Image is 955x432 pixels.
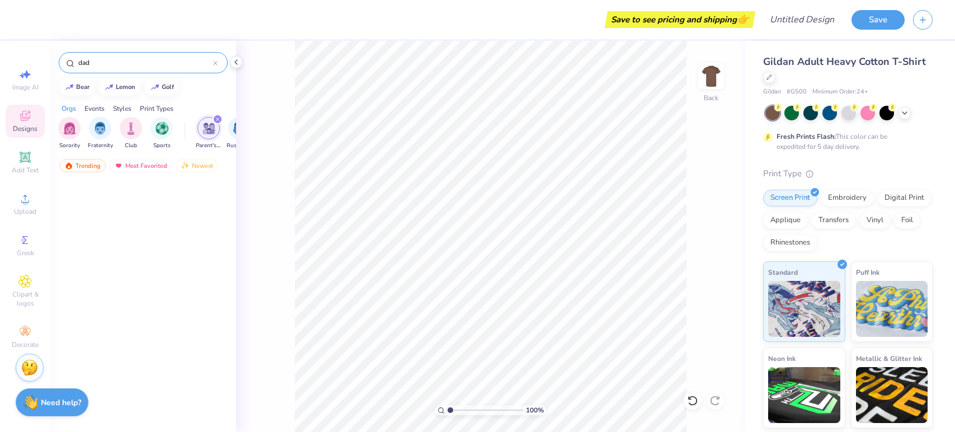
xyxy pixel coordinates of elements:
img: Standard [768,281,840,337]
img: Metallic & Glitter Ink [856,367,928,423]
div: filter for Club [120,117,142,150]
div: This color can be expedited for 5 day delivery. [777,132,914,152]
div: Digital Print [877,190,932,206]
span: Standard [768,266,798,278]
div: Orgs [62,104,76,114]
span: 100 % [526,405,544,415]
button: filter button [196,117,222,150]
div: filter for Sports [150,117,173,150]
span: Add Text [12,166,39,175]
span: Gildan Adult Heavy Cotton T-Shirt [763,55,926,68]
img: Puff Ink [856,281,928,337]
span: Sports [153,142,171,150]
button: lemon [98,79,140,96]
span: Fraternity [88,142,113,150]
span: Decorate [12,340,39,349]
img: Neon Ink [768,367,840,423]
div: filter for Parent's Weekend [196,117,222,150]
span: Puff Ink [856,266,879,278]
img: Back [700,65,722,87]
img: Club Image [125,122,137,135]
span: Neon Ink [768,353,796,364]
span: Club [125,142,137,150]
img: trend_line.gif [65,84,74,91]
button: filter button [120,117,142,150]
img: Newest.gif [181,162,190,170]
button: filter button [227,117,252,150]
span: Minimum Order: 24 + [812,87,868,97]
div: Print Type [763,167,933,180]
img: Sorority Image [63,122,76,135]
button: filter button [150,117,173,150]
img: Sports Image [156,122,168,135]
strong: Need help? [41,397,81,408]
div: Trending [59,159,106,172]
div: Applique [763,212,808,229]
img: trend_line.gif [105,84,114,91]
span: Designs [13,124,37,133]
button: filter button [58,117,81,150]
img: most_fav.gif [114,162,123,170]
div: Transfers [811,212,856,229]
div: Newest [176,159,218,172]
span: Upload [14,207,36,216]
span: Greek [17,248,34,257]
button: Save [851,10,905,30]
input: Untitled Design [761,8,843,31]
div: Embroidery [821,190,874,206]
img: trend_line.gif [150,84,159,91]
div: Screen Print [763,190,817,206]
div: lemon [116,84,135,90]
button: golf [144,79,179,96]
span: Parent's Weekend [196,142,222,150]
div: Styles [113,104,131,114]
span: Clipart & logos [6,290,45,308]
img: Parent's Weekend Image [203,122,215,135]
div: Vinyl [859,212,891,229]
span: 👉 [737,12,749,26]
img: Fraternity Image [94,122,106,135]
div: filter for Fraternity [88,117,113,150]
div: Back [704,93,718,103]
span: Image AI [12,83,39,92]
div: golf [162,84,174,90]
img: trending.gif [64,162,73,170]
div: filter for Rush & Bid [227,117,252,150]
div: Events [84,104,105,114]
div: filter for Sorority [58,117,81,150]
input: Try "Alpha" [77,57,213,68]
button: filter button [88,117,113,150]
div: Most Favorited [109,159,172,172]
strong: Fresh Prints Flash: [777,132,836,141]
div: Print Types [140,104,173,114]
span: Metallic & Glitter Ink [856,353,922,364]
div: bear [76,84,90,90]
div: Rhinestones [763,234,817,251]
img: Rush & Bid Image [233,122,246,135]
span: # G500 [787,87,807,97]
span: Sorority [59,142,80,150]
span: Gildan [763,87,781,97]
button: bear [59,79,95,96]
div: Foil [894,212,920,229]
span: Rush & Bid [227,142,252,150]
div: Save to see pricing and shipping [608,11,752,28]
